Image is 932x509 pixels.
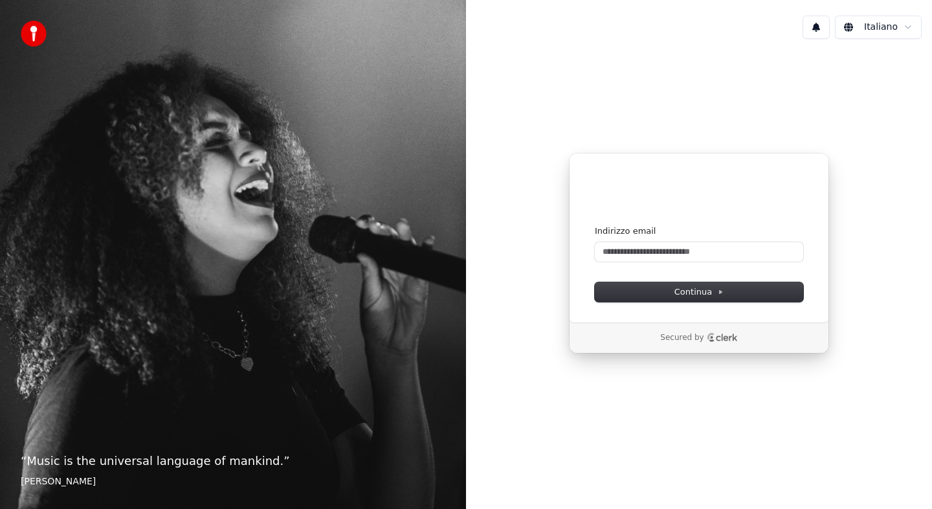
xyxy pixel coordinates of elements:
span: Continua [674,286,724,298]
footer: [PERSON_NAME] [21,475,445,488]
img: youka [21,21,47,47]
p: Secured by [660,333,704,343]
button: Continua [595,282,803,302]
a: Clerk logo [707,333,738,342]
p: “ Music is the universal language of mankind. ” [21,452,445,470]
label: Indirizzo email [595,225,656,237]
